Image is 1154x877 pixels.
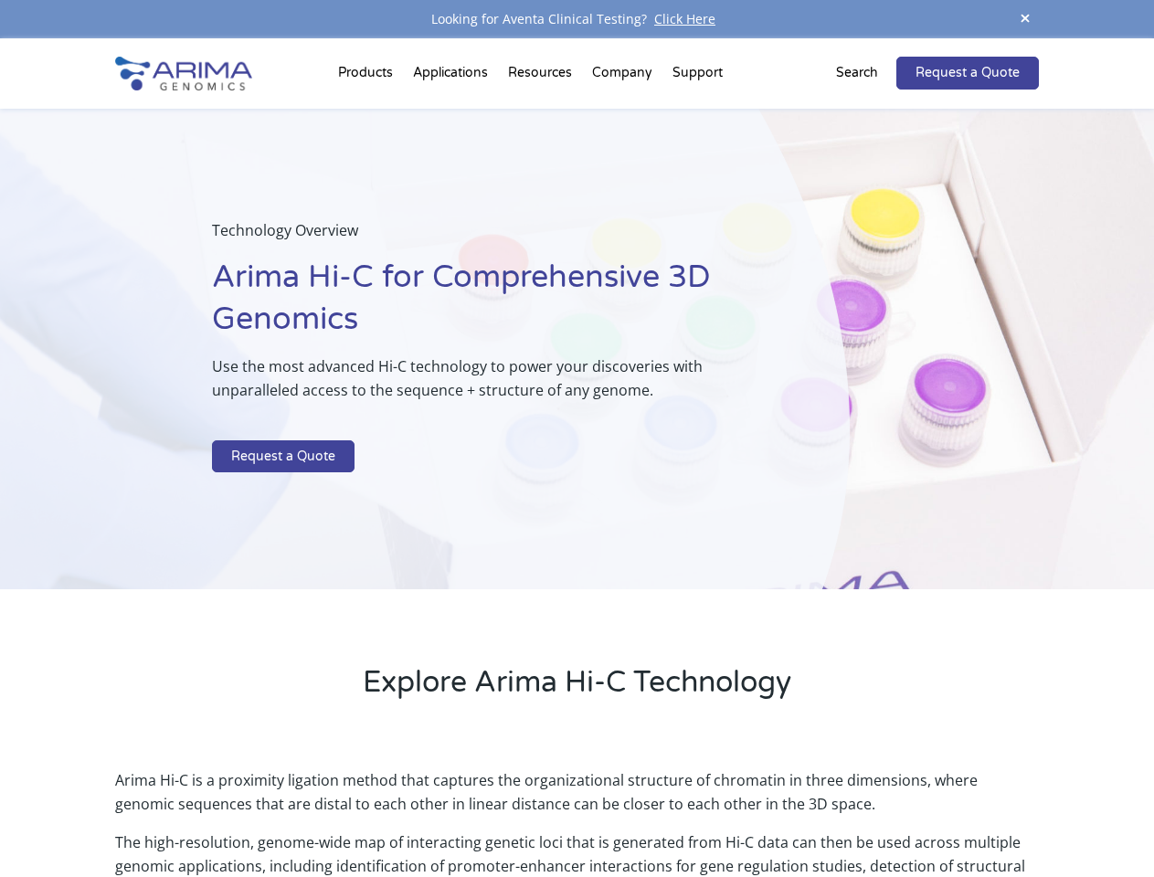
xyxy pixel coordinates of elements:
a: Click Here [647,10,723,27]
h1: Arima Hi-C for Comprehensive 3D Genomics [212,257,757,354]
a: Request a Quote [896,57,1039,90]
p: Technology Overview [212,218,757,257]
a: Request a Quote [212,440,355,473]
p: Search [836,61,878,85]
h2: Explore Arima Hi-C Technology [115,662,1038,717]
div: Looking for Aventa Clinical Testing? [115,7,1038,31]
p: Use the most advanced Hi-C technology to power your discoveries with unparalleled access to the s... [212,354,757,417]
p: Arima Hi-C is a proximity ligation method that captures the organizational structure of chromatin... [115,768,1038,830]
img: Arima-Genomics-logo [115,57,252,90]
